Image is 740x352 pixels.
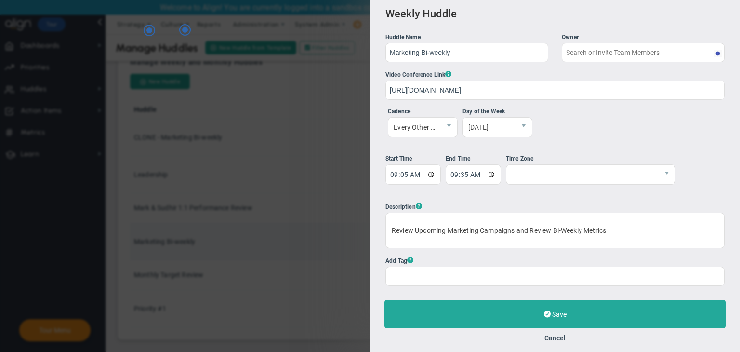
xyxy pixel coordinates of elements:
input: Insert the URL to the Virtual Meeting location... [385,81,725,100]
input: Owner [562,43,725,62]
span: Save [552,311,567,318]
input: Add Tag [386,267,408,284]
div: Video Conference Link [385,69,725,80]
div: End Time [446,154,503,163]
span: [DATE] [463,118,515,137]
p: Review Upcoming Marketing Campaigns and Review Bi-Weekly Metrics [392,226,718,235]
span: Weekly Huddle [385,8,457,20]
span: select [515,118,532,137]
span: select [659,165,675,184]
div: Description [385,202,725,212]
button: Save [384,300,726,328]
input: Huddle Name Owner [385,43,548,62]
div: Day of the Week [462,107,532,116]
span: select [441,118,457,137]
div: Add Tag [385,256,725,266]
div: Owner [562,33,725,42]
button: Cancel [544,334,566,342]
div: Time Zone [506,154,675,163]
input: Meeting Start Time [385,164,441,185]
div: Start Time [385,154,443,163]
div: Huddle Name [385,33,548,42]
span: Every Other Week [388,118,441,137]
input: Meeting End Time [446,164,501,185]
div: Cadence [388,107,458,116]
